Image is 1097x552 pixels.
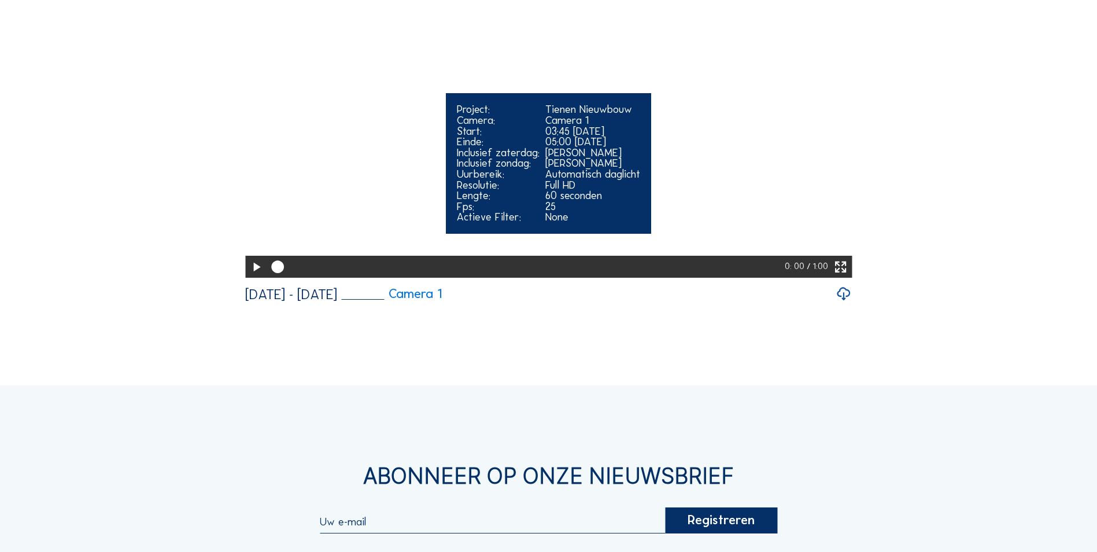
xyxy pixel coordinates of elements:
div: [DATE] - [DATE] [245,288,337,301]
div: Lengte: [457,190,540,201]
div: Abonneer op onze nieuwsbrief [137,465,960,487]
div: Start: [457,126,540,137]
div: / 1:00 [807,256,828,278]
div: [PERSON_NAME] [545,158,640,169]
div: 03:45 [DATE] [545,126,640,137]
input: Uw e-mail [320,514,666,528]
div: 25 [545,201,640,212]
div: Camera 1 [545,115,640,126]
div: Camera: [457,115,540,126]
a: Camera 1 [342,288,442,300]
div: None [545,212,640,223]
div: Actieve Filter: [457,212,540,223]
div: 0: 00 [785,256,807,278]
div: Registreren [666,507,777,533]
div: Resolutie: [457,180,540,191]
div: Full HD [545,180,640,191]
div: 05:00 [DATE] [545,137,640,148]
div: [PERSON_NAME] [545,148,640,159]
div: Einde: [457,137,540,148]
div: Uurbereik: [457,169,540,180]
div: Automatisch daglicht [545,169,640,180]
div: Inclusief zondag: [457,158,540,169]
div: Project: [457,104,540,115]
div: Inclusief zaterdag: [457,148,540,159]
div: Tienen Nieuwbouw [545,104,640,115]
div: Fps: [457,201,540,212]
div: 60 seconden [545,190,640,201]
